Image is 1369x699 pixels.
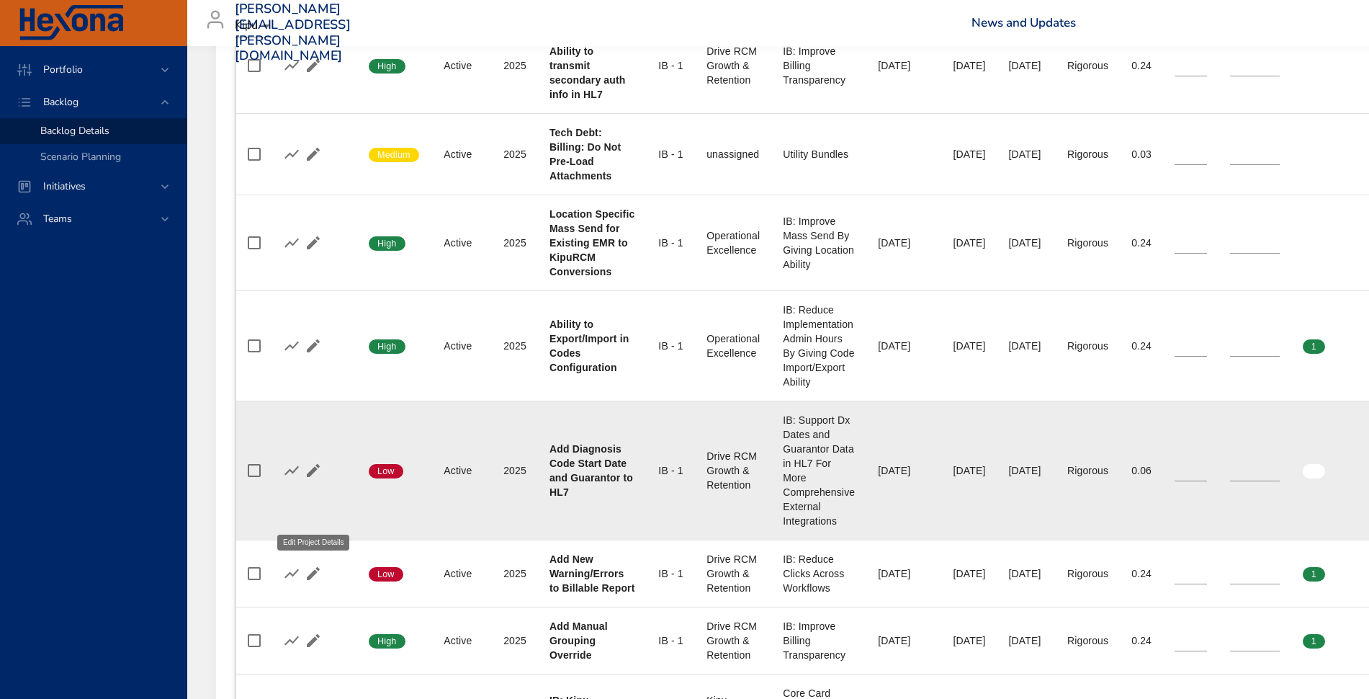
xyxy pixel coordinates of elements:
div: Rigorous [1067,147,1108,161]
span: 1 [1303,635,1325,648]
span: Backlog [32,95,90,109]
div: [DATE] [878,339,930,353]
div: Active [444,633,480,648]
button: Edit Project Details [302,563,324,584]
div: [DATE] [878,566,930,581]
span: 0 [1303,60,1325,73]
span: High [369,237,405,250]
b: Add Manual Grouping Override [549,620,608,661]
b: Billing: POC - Ability to transmit secondary auth info in HL7 [549,31,626,100]
div: Operational Excellence [706,228,760,257]
div: Active [444,58,480,73]
span: Low [369,465,403,478]
div: [DATE] [878,236,930,250]
div: IB: Improve Billing Transparency [783,619,855,662]
div: IB: Improve Billing Transparency [783,44,855,87]
b: Location Specific Mass Send for Existing EMR to KipuRCM Conversions [549,208,634,277]
span: 1 [1303,340,1325,353]
div: 0.24 [1131,566,1152,581]
span: High [369,340,405,353]
div: Active [444,236,480,250]
button: Show Burnup [281,143,302,165]
div: Kipu [235,14,275,37]
b: Add Diagnosis Code Start Date and Guarantor to HL7 [549,443,633,498]
span: Portfolio [32,63,94,76]
b: Add New Warning/Errors to Billable Report [549,553,635,594]
div: 0.03 [1131,147,1152,161]
div: IB - 1 [658,339,683,353]
div: Active [444,463,480,478]
div: IB - 1 [658,58,683,73]
div: IB: Reduce Clicks Across Workflows [783,552,855,595]
div: [DATE] [1009,147,1044,161]
div: Drive RCM Growth & Retention [706,449,760,492]
div: Rigorous [1067,566,1108,581]
div: [DATE] [878,58,930,73]
div: 0.24 [1131,633,1152,648]
span: Medium [369,148,419,161]
a: News and Updates [971,14,1076,31]
div: Active [444,147,480,161]
div: Rigorous [1067,236,1108,250]
div: IB - 1 [658,566,683,581]
div: Drive RCM Growth & Retention [706,552,760,595]
div: 2025 [503,236,526,250]
button: Edit Project Details [302,143,324,165]
div: [DATE] [953,463,986,478]
div: 0.24 [1131,58,1152,73]
span: 0 [1303,148,1325,161]
div: [DATE] [1009,566,1044,581]
div: [DATE] [1009,58,1044,73]
div: [DATE] [1009,463,1044,478]
div: 2025 [503,633,526,648]
div: [DATE] [1009,236,1044,250]
div: 2025 [503,566,526,581]
div: IB - 1 [658,463,683,478]
span: Backlog Details [40,124,109,138]
div: Active [444,566,480,581]
div: 2025 [503,463,526,478]
span: Initiatives [32,179,97,193]
div: [DATE] [878,633,930,648]
div: [DATE] [953,339,986,353]
button: Show Burnup [281,630,302,651]
div: 2025 [503,58,526,73]
div: 2025 [503,339,526,353]
div: IB: Support Dx Dates and Guarantor Data in HL7 For More Comprehensive External Integrations [783,413,855,528]
div: [DATE] [953,566,986,581]
button: Show Burnup [281,563,302,584]
b: Tech Debt: Billing: Do Not Pre-Load Attachments [549,127,621,182]
div: Operational Excellence [706,331,760,360]
button: Show Burnup [281,460,302,481]
div: Rigorous [1067,463,1108,478]
span: 1 [1303,568,1325,581]
span: High [369,60,405,73]
div: 0.06 [1131,463,1152,478]
span: Low [369,568,403,581]
div: [DATE] [1009,339,1044,353]
button: Edit Project Details [302,630,324,651]
div: [DATE] [878,463,930,478]
img: Hexona [17,5,125,41]
h3: [PERSON_NAME][EMAIL_ADDRESS][PERSON_NAME][DOMAIN_NAME] [235,1,351,63]
div: Active [444,339,480,353]
div: Rigorous [1067,339,1108,353]
div: 0.24 [1131,236,1152,250]
span: Scenario Planning [40,150,121,164]
div: Utility Bundles [783,147,855,161]
button: Show Burnup [281,232,302,254]
div: Rigorous [1067,58,1108,73]
div: IB - 1 [658,147,683,161]
button: Edit Project Details [302,232,324,254]
span: 0 [1303,465,1325,478]
span: Teams [32,212,84,226]
div: [DATE] [953,58,986,73]
span: High [369,635,405,648]
div: IB: Improve Mass Send By Giving Location Ability [783,214,855,272]
button: Show Burnup [281,335,302,357]
div: [DATE] [953,147,986,161]
button: Edit Project Details [302,335,324,357]
div: [DATE] [953,236,986,250]
div: IB - 1 [658,633,683,648]
div: 0.24 [1131,339,1152,353]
